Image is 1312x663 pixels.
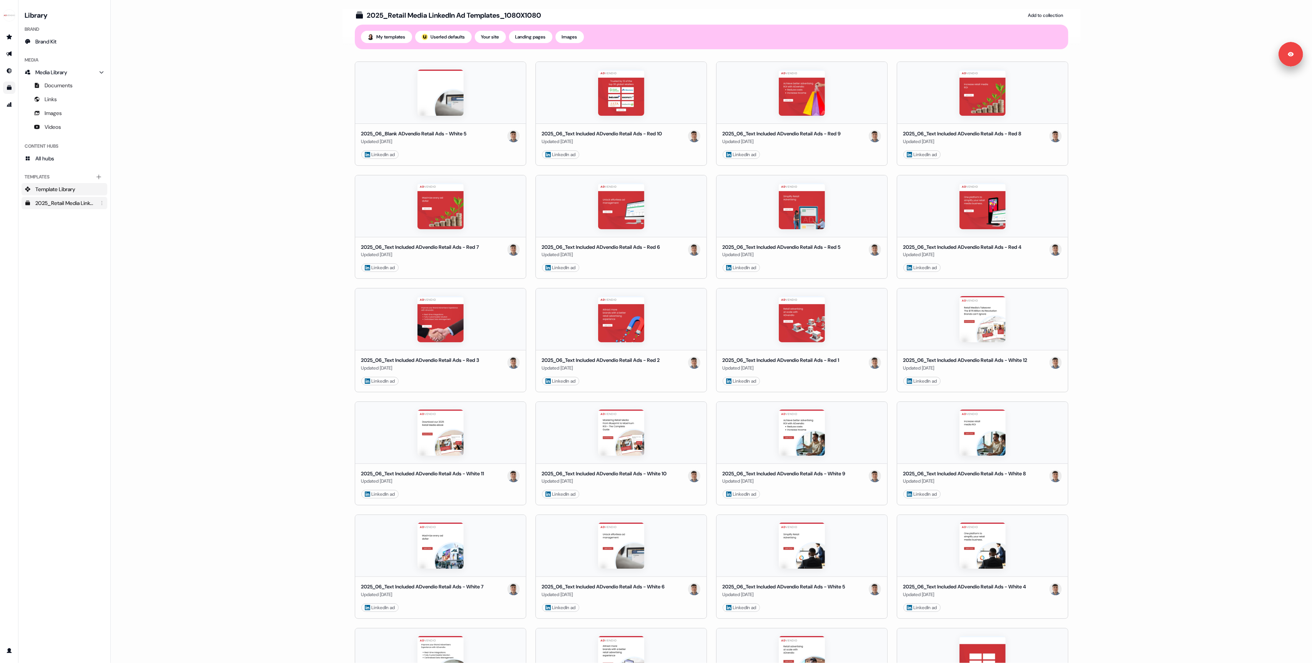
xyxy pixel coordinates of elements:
div: LinkedIn ad [365,377,395,385]
img: 2025_06_Text Included ADvendio Retail Ads - Red 8 [959,70,1006,116]
img: Denis [869,583,881,595]
button: 2025_06_Text Included ADvendio Retail Ads - Red 102025_06_Text Included ADvendio Retail Ads - Red... [535,62,707,166]
h3: Library [22,9,107,20]
div: LinkedIn ad [726,490,757,498]
div: LinkedIn ad [907,151,937,158]
img: Denis [507,356,520,369]
div: 2025_06_Text Included ADvendio Retail Ads - Red 8 [903,130,1022,138]
button: Your site [475,31,506,43]
button: 2025_06_Text Included ADvendio Retail Ads - White 42025_06_Text Included ADvendio Retail Ads - Wh... [897,515,1068,619]
div: 2025_06_Text Included ADvendio Retail Ads - White 5 [723,583,845,591]
div: LinkedIn ad [726,377,757,385]
div: 2025_06_Text Included ADvendio Retail Ads - Red 10 [542,130,662,138]
span: Images [45,109,62,117]
span: Brand Kit [35,38,57,45]
div: 2025_06_Text Included ADvendio Retail Ads - Red 7 [361,243,479,251]
div: Updated [DATE] [542,591,665,598]
a: Links [22,93,107,105]
img: 2025_06_Text Included ADvendio Retail Ads - Red 6 [598,183,644,229]
button: 2025_06_Text Included ADvendio Retail Ads - White 102025_06_Text Included ADvendio Retail Ads - W... [535,401,707,506]
img: 2025_06_Text Included ADvendio Retail Ads - White 12 [959,296,1006,342]
button: My templates [361,31,412,43]
div: 2025_06_Text Included ADvendio Retail Ads - White 11 [361,470,484,478]
a: Go to profile [3,645,15,657]
div: 2025_06_Text Included ADvendio Retail Ads - Red 9 [723,130,841,138]
a: Go to templates [3,82,15,94]
span: Links [45,95,57,103]
div: 2025_06_Blank ADvendio Retail Ads - White 5 [361,130,467,138]
div: Updated [DATE] [542,477,667,485]
button: 2025_06_Text Included ADvendio Retail Ads - Red 42025_06_Text Included ADvendio Retail Ads - Red ... [897,175,1068,279]
button: Add to collection [1024,9,1068,22]
img: 2025_06_Text Included ADvendio Retail Ads - White 8 [959,410,1006,456]
a: Images [22,107,107,119]
img: 2025_06_Text Included ADvendio Retail Ads - White 4 [959,523,1006,569]
div: 2025_06_Text Included ADvendio Retail Ads - Red 4 [903,243,1022,251]
div: LinkedIn ad [545,151,576,158]
img: 2025_06_Blank ADvendio Retail Ads - White 5 [417,70,464,116]
img: Denis [688,243,700,256]
div: Updated [DATE] [903,251,1022,258]
button: Landing pages [509,31,552,43]
div: Templates [22,171,107,183]
button: 2025_06_Text Included ADvendio Retail Ads - Red 62025_06_Text Included ADvendio Retail Ads - Red ... [535,175,707,279]
button: 2025_06_Text Included ADvendio Retail Ads - White 122025_06_Text Included ADvendio Retail Ads - W... [897,288,1068,392]
div: 2025_06_Text Included ADvendio Retail Ads - White 12 [903,356,1028,364]
div: LinkedIn ad [907,264,937,272]
img: 2025_06_Text Included ADvendio Retail Ads - Red 4 [959,183,1006,229]
button: 2025_06_Text Included ADvendio Retail Ads - White 72025_06_Text Included ADvendio Retail Ads - Wh... [355,515,526,619]
button: 2025_06_Text Included ADvendio Retail Ads - Red 72025_06_Text Included ADvendio Retail Ads - Red ... [355,175,526,279]
img: Audrey [367,34,374,40]
img: 2025_06_Text Included ADvendio Retail Ads - White 11 [417,410,464,456]
div: Content Hubs [22,140,107,152]
button: 2025_06_Text Included ADvendio Retail Ads - Red 52025_06_Text Included ADvendio Retail Ads - Red ... [716,175,888,279]
a: All hubs [22,152,107,165]
div: LinkedIn ad [726,264,757,272]
div: LinkedIn ad [365,264,395,272]
div: 2025_06_Text Included ADvendio Retail Ads - White 4 [903,583,1026,591]
div: Updated [DATE] [723,591,845,598]
img: Denis [507,583,520,595]
div: LinkedIn ad [365,604,395,611]
img: Denis [1049,470,1062,482]
div: Updated [DATE] [361,138,467,145]
button: userled logo;Userled defaults [415,31,472,43]
img: Denis [869,470,881,482]
div: Updated [DATE] [361,364,479,372]
button: 2025_06_Text Included ADvendio Retail Ads - White 52025_06_Text Included ADvendio Retail Ads - Wh... [716,515,888,619]
img: 2025_06_Text Included ADvendio Retail Ads - Red 5 [779,183,825,229]
img: 2025_06_Text Included ADvendio Retail Ads - White 7 [417,523,464,569]
img: Denis [1049,243,1062,256]
img: Denis [507,130,520,142]
div: 2025_06_Text Included ADvendio Retail Ads - White 10 [542,470,667,478]
div: Updated [DATE] [903,138,1022,145]
button: 2025_06_Text Included ADvendio Retail Ads - White 112025_06_Text Included ADvendio Retail Ads - W... [355,401,526,506]
button: 2025_06_Text Included ADvendio Retail Ads - Red 32025_06_Text Included ADvendio Retail Ads - Red ... [355,288,526,392]
button: 2025_06_Text Included ADvendio Retail Ads - Red 22025_06_Text Included ADvendio Retail Ads - Red ... [535,288,707,392]
span: All hubs [35,155,54,162]
span: Documents [45,82,73,89]
button: 2025_06_Text Included ADvendio Retail Ads - White 92025_06_Text Included ADvendio Retail Ads - Wh... [716,401,888,506]
div: Updated [DATE] [903,364,1028,372]
img: 2025_06_Text Included ADvendio Retail Ads - Red 10 [598,70,644,116]
img: Denis [507,470,520,482]
img: 2025_06_Text Included ADvendio Retail Ads - Red 3 [417,296,464,342]
button: 2025_06_Blank ADvendio Retail Ads - White 52025_06_Blank ADvendio Retail Ads - White 5Updated [DA... [355,62,526,166]
img: 2025_06_Text Included ADvendio Retail Ads - Red 9 [779,70,825,116]
img: Denis [688,470,700,482]
img: Denis [1049,583,1062,595]
img: 2025_06_Text Included ADvendio Retail Ads - Red 7 [417,183,464,229]
div: Updated [DATE] [903,591,1026,598]
div: LinkedIn ad [726,151,757,158]
div: Updated [DATE] [361,477,484,485]
span: Videos [45,123,61,131]
img: Denis [869,356,881,369]
div: Updated [DATE] [723,477,846,485]
div: 2025_06_Text Included ADvendio Retail Ads - Red 6 [542,243,660,251]
img: 2025_06_Text Included ADvendio Retail Ads - White 10 [598,410,644,456]
img: Denis [869,130,881,142]
a: Go to outbound experience [3,48,15,60]
a: 2025_Retail Media LinkedIn Ad Templates_1080X1080 [22,197,107,209]
img: Denis [869,243,881,256]
img: 2025_06_Text Included ADvendio Retail Ads - Red 1 [779,296,825,342]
